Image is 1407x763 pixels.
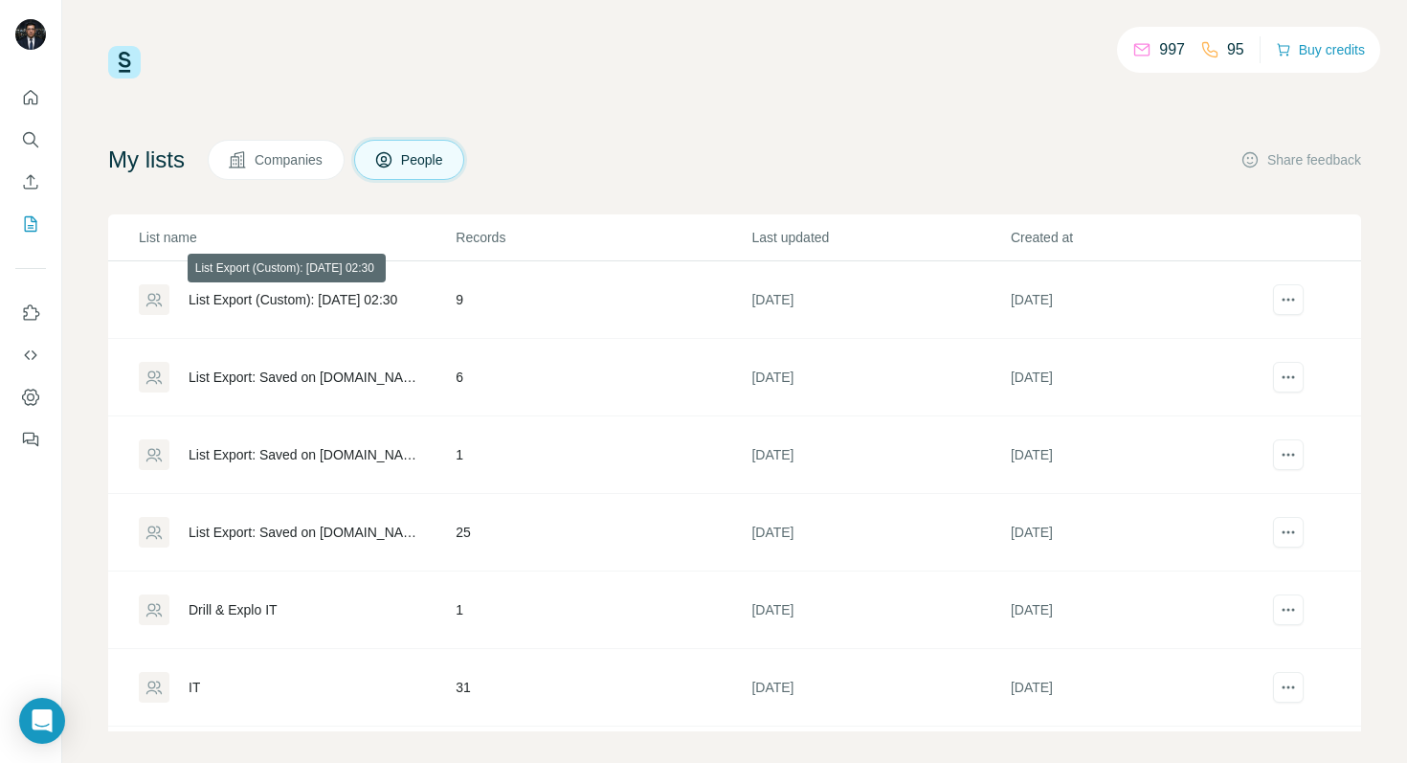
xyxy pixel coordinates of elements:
td: [DATE] [1010,649,1268,727]
div: List Export: Saved on [DOMAIN_NAME] - [DATE] 05:47 [189,368,423,387]
div: List Export (Custom): [DATE] 02:30 [189,290,397,309]
p: 95 [1227,38,1244,61]
p: 997 [1159,38,1185,61]
td: [DATE] [1010,261,1268,339]
div: Open Intercom Messenger [19,698,65,744]
td: [DATE] [1010,572,1268,649]
button: Use Surfe on LinkedIn [15,296,46,330]
button: My lists [15,207,46,241]
button: Buy credits [1276,36,1365,63]
button: Feedback [15,422,46,457]
p: Last updated [751,228,1008,247]
button: Dashboard [15,380,46,415]
p: Created at [1011,228,1267,247]
button: actions [1273,284,1304,315]
p: List name [139,228,454,247]
td: [DATE] [750,339,1009,416]
td: [DATE] [1010,339,1268,416]
h4: My lists [108,145,185,175]
button: Enrich CSV [15,165,46,199]
p: Records [456,228,749,247]
td: [DATE] [750,494,1009,572]
button: actions [1273,595,1304,625]
div: List Export: Saved on [DOMAIN_NAME] - [DATE] 17:28 [189,523,423,542]
span: People [401,150,445,169]
td: [DATE] [750,416,1009,494]
button: actions [1273,439,1304,470]
button: actions [1273,672,1304,703]
button: actions [1273,362,1304,393]
button: Share feedback [1240,150,1361,169]
img: Surfe Logo [108,46,141,79]
td: 31 [455,649,750,727]
button: actions [1273,517,1304,548]
div: List Export: Saved on [DOMAIN_NAME] - [DATE] 05:39 [189,445,423,464]
td: 25 [455,494,750,572]
td: 1 [455,416,750,494]
td: [DATE] [1010,416,1268,494]
button: Search [15,123,46,157]
div: Drill & Explo IT [189,600,278,619]
td: 1 [455,572,750,649]
td: [DATE] [1010,494,1268,572]
img: Avatar [15,19,46,50]
td: 9 [455,261,750,339]
td: [DATE] [750,261,1009,339]
div: IT [189,678,200,697]
td: [DATE] [750,649,1009,727]
span: Companies [255,150,324,169]
button: Use Surfe API [15,338,46,372]
td: [DATE] [750,572,1009,649]
button: Quick start [15,80,46,115]
td: 6 [455,339,750,416]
